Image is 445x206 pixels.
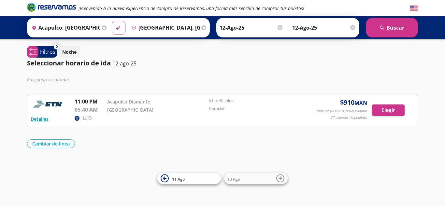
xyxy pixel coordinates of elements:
p: 12-ago-25 [112,60,136,67]
p: Viaje de [PERSON_NAME]/adulto [317,108,367,114]
p: Seleccionar horario de ida [27,58,111,68]
p: Duración [209,106,307,112]
a: Acapulco Diamante [107,99,150,105]
button: Noche [59,46,80,58]
button: 11 Ago [157,173,221,184]
span: 11 Ago [172,176,185,182]
button: Cambiar de línea [27,139,75,148]
p: 27 asientos disponibles [331,115,367,120]
p: Noche [62,48,77,55]
span: $ 910 [340,98,367,107]
button: Detalles [31,116,49,122]
span: 13 Ago [227,176,240,182]
input: Elegir Fecha [220,20,283,36]
button: 13 Ago [224,173,288,184]
p: 6 hrs 40 mins [209,98,307,103]
button: Elegir [372,104,405,116]
em: Cargando resultados ... [27,76,74,83]
button: 0Filtros [27,46,57,58]
input: Buscar Origen [29,20,100,36]
button: English [410,4,418,12]
p: LUJO [83,115,92,121]
img: RESERVAMOS [31,98,66,111]
p: 11:00 PM [75,98,104,105]
p: Filtros [40,48,55,56]
em: ¡Bienvenido a la nueva experiencia de compra de Reservamos, una forma más sencilla de comprar tus... [79,5,304,11]
small: MXN [354,99,367,106]
input: Opcional [292,20,356,36]
p: 05:40 AM [75,106,104,114]
input: Buscar Destino [129,20,200,36]
span: 0 [56,44,58,49]
a: Brand Logo [27,2,76,14]
i: Brand Logo [27,2,76,12]
a: [GEOGRAPHIC_DATA] [107,107,153,113]
button: Buscar [366,18,418,37]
